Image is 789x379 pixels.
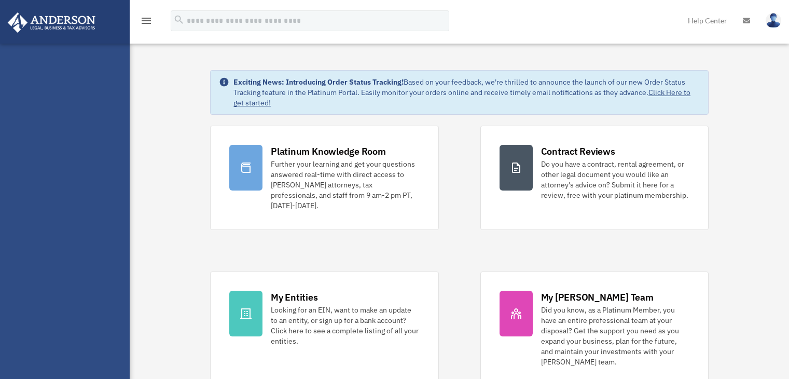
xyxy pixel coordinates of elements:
i: search [173,14,185,25]
div: Do you have a contract, rental agreement, or other legal document you would like an attorney's ad... [541,159,689,200]
div: Platinum Knowledge Room [271,145,386,158]
strong: Exciting News: Introducing Order Status Tracking! [233,77,404,87]
a: Click Here to get started! [233,88,690,107]
div: Based on your feedback, we're thrilled to announce the launch of our new Order Status Tracking fe... [233,77,700,108]
div: Further your learning and get your questions answered real-time with direct access to [PERSON_NAM... [271,159,419,211]
div: My [PERSON_NAME] Team [541,291,654,304]
a: Platinum Knowledge Room Further your learning and get your questions answered real-time with dire... [210,126,438,230]
div: Did you know, as a Platinum Member, you have an entire professional team at your disposal? Get th... [541,305,689,367]
img: User Pic [766,13,781,28]
div: Contract Reviews [541,145,615,158]
a: Contract Reviews Do you have a contract, rental agreement, or other legal document you would like... [480,126,709,230]
div: Looking for an EIN, want to make an update to an entity, or sign up for a bank account? Click her... [271,305,419,346]
div: My Entities [271,291,317,304]
i: menu [140,15,153,27]
img: Anderson Advisors Platinum Portal [5,12,99,33]
a: menu [140,18,153,27]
